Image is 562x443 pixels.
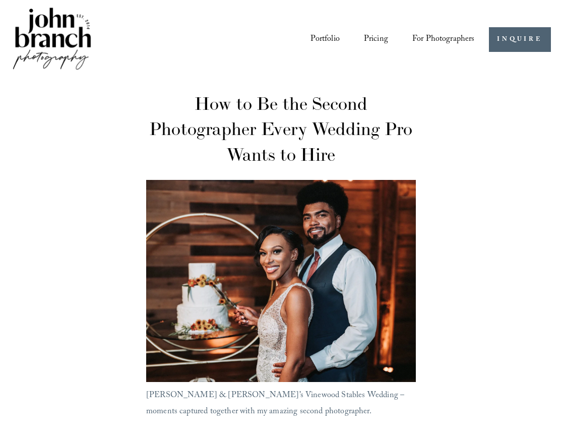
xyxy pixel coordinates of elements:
p: [PERSON_NAME] & [PERSON_NAME]’s Vinewood Stables Wedding – moments captured together with my amaz... [146,388,416,420]
a: folder dropdown [412,31,475,48]
img: John Branch IV Photography [11,6,93,74]
span: For Photographers [412,32,475,48]
a: Pricing [364,31,388,48]
h1: How to Be the Second Photographer Every Wedding Pro Wants to Hire [146,91,416,167]
a: INQUIRE [489,27,551,52]
a: Portfolio [310,31,339,48]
